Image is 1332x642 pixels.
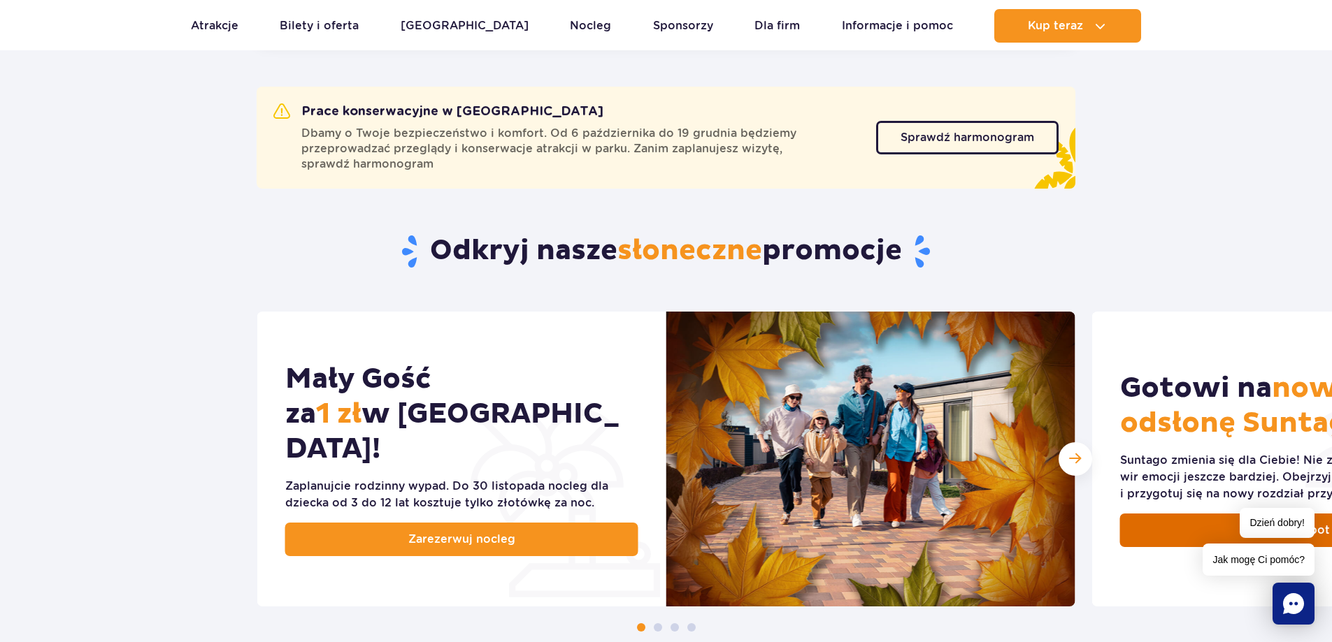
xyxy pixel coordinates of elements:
[280,9,359,43] a: Bilety i oferta
[401,9,529,43] a: [GEOGRAPHIC_DATA]
[1059,442,1092,476] div: Następny slajd
[285,478,638,511] div: Zaplanujcie rodzinny wypad. Do 30 listopada nocleg dla dziecka od 3 do 12 lat kosztuje tylko złot...
[842,9,953,43] a: Informacje i pomoc
[617,233,762,268] span: słoneczne
[876,121,1059,154] a: Sprawdź harmonogram
[754,9,800,43] a: Dla firm
[570,9,611,43] a: Nocleg
[285,362,638,467] h2: Mały Gość za w [GEOGRAPHIC_DATA]!
[316,397,361,432] span: 1 zł
[994,9,1141,43] button: Kup teraz
[1028,20,1083,32] span: Kup teraz
[1203,543,1315,576] span: Jak mogę Ci pomóc?
[901,132,1034,143] span: Sprawdź harmonogram
[1273,583,1315,625] div: Chat
[408,531,515,548] span: Zarezerwuj nocleg
[257,233,1075,270] h2: Odkryj nasze promocje
[653,9,713,43] a: Sponsorzy
[1240,508,1315,538] span: Dzień dobry!
[285,523,638,556] a: Zarezerwuj nocleg
[301,126,859,172] span: Dbamy o Twoje bezpieczeństwo i komfort. Od 6 października do 19 grudnia będziemy przeprowadzać pr...
[666,312,1075,606] img: Mały Gość za 1&nbsp;zł w&nbsp;Suntago Village!
[191,9,238,43] a: Atrakcje
[273,103,603,120] h2: Prace konserwacyjne w [GEOGRAPHIC_DATA]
